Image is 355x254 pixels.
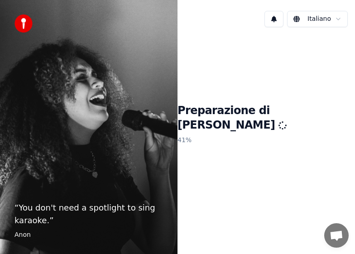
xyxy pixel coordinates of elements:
[14,230,163,240] footer: Anon
[177,132,355,149] p: 41 %
[177,104,355,133] h1: Preparazione di [PERSON_NAME]
[324,223,349,248] a: Aprire la chat
[14,201,163,227] p: “ You don't need a spotlight to sing karaoke. ”
[14,14,33,33] img: youka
